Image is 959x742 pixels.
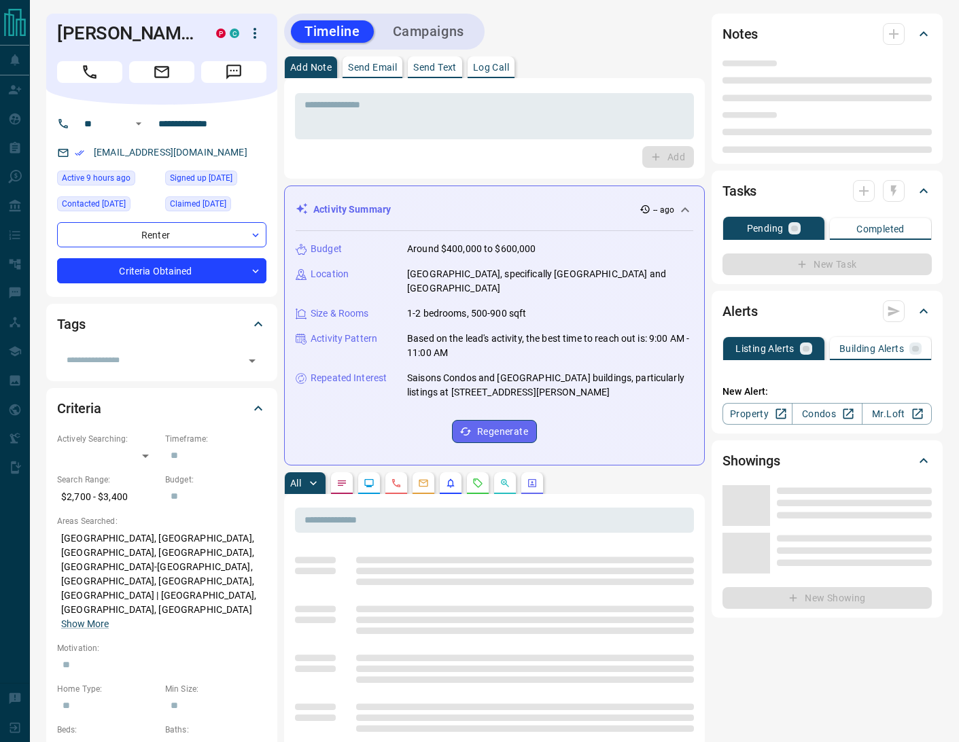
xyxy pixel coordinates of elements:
svg: Agent Actions [527,478,538,489]
h2: Tasks [722,180,756,202]
span: Contacted [DATE] [62,197,126,211]
p: Send Text [413,63,457,72]
p: Budget [311,242,342,256]
p: Building Alerts [839,344,904,353]
span: Active 9 hours ago [62,171,130,185]
button: Campaigns [379,20,478,43]
p: Baths: [165,724,266,736]
p: [GEOGRAPHIC_DATA], [GEOGRAPHIC_DATA], [GEOGRAPHIC_DATA], [GEOGRAPHIC_DATA], [GEOGRAPHIC_DATA]-[GE... [57,527,266,635]
p: Timeframe: [165,433,266,445]
p: Motivation: [57,642,266,654]
p: Size & Rooms [311,306,369,321]
div: Criteria Obtained [57,258,266,283]
svg: Listing Alerts [445,478,456,489]
svg: Calls [391,478,402,489]
div: Tue Mar 29 2022 [165,196,266,215]
div: Tasks [722,175,932,207]
p: Listing Alerts [735,344,795,353]
p: Activity Pattern [311,332,377,346]
button: Open [130,116,147,132]
a: Mr.Loft [862,403,932,425]
h2: Tags [57,313,85,335]
div: Mon Nov 04 2024 [57,196,158,215]
h2: Showings [722,450,780,472]
p: Based on the lead's activity, the best time to reach out is: 9:00 AM - 11:00 AM [407,332,693,360]
h1: [PERSON_NAME] [57,22,196,44]
p: Completed [856,224,905,234]
p: Areas Searched: [57,515,266,527]
p: Saisons Condos and [GEOGRAPHIC_DATA] buildings, particularly listings at [STREET_ADDRESS][PERSON_... [407,371,693,400]
p: Around $400,000 to $600,000 [407,242,536,256]
h2: Criteria [57,397,101,419]
svg: Emails [418,478,429,489]
button: Timeline [291,20,374,43]
p: Beds: [57,724,158,736]
p: Home Type: [57,683,158,695]
span: Claimed [DATE] [170,197,226,211]
div: Tags [57,308,266,340]
p: Pending [747,224,784,233]
h2: Alerts [722,300,758,322]
p: All [290,478,301,488]
div: Notes [722,18,932,50]
p: Min Size: [165,683,266,695]
svg: Notes [336,478,347,489]
p: New Alert: [722,385,932,399]
div: Criteria [57,392,266,425]
span: Call [57,61,122,83]
div: Mon Mar 28 2022 [165,171,266,190]
p: Budget: [165,474,266,486]
svg: Email Verified [75,148,84,158]
div: Renter [57,222,266,247]
a: Condos [792,403,862,425]
a: [EMAIL_ADDRESS][DOMAIN_NAME] [94,147,247,158]
p: Activity Summary [313,202,391,217]
p: Search Range: [57,474,158,486]
p: Log Call [473,63,509,72]
p: Repeated Interest [311,371,387,385]
p: -- ago [653,204,674,216]
button: Regenerate [452,420,537,443]
div: Alerts [722,295,932,328]
p: [GEOGRAPHIC_DATA], specifically [GEOGRAPHIC_DATA] and [GEOGRAPHIC_DATA] [407,267,693,296]
p: Add Note [290,63,332,72]
svg: Lead Browsing Activity [364,478,374,489]
div: Sat Aug 16 2025 [57,171,158,190]
button: Show More [61,617,109,631]
svg: Opportunities [500,478,510,489]
div: Showings [722,444,932,477]
h2: Notes [722,23,758,45]
div: Activity Summary-- ago [296,197,693,222]
p: Send Email [348,63,397,72]
span: Email [129,61,194,83]
div: condos.ca [230,29,239,38]
p: $2,700 - $3,400 [57,486,158,508]
svg: Requests [472,478,483,489]
span: Signed up [DATE] [170,171,232,185]
div: property.ca [216,29,226,38]
p: 1-2 bedrooms, 500-900 sqft [407,306,526,321]
p: Actively Searching: [57,433,158,445]
a: Property [722,403,792,425]
button: Open [243,351,262,370]
span: Message [201,61,266,83]
p: Location [311,267,349,281]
